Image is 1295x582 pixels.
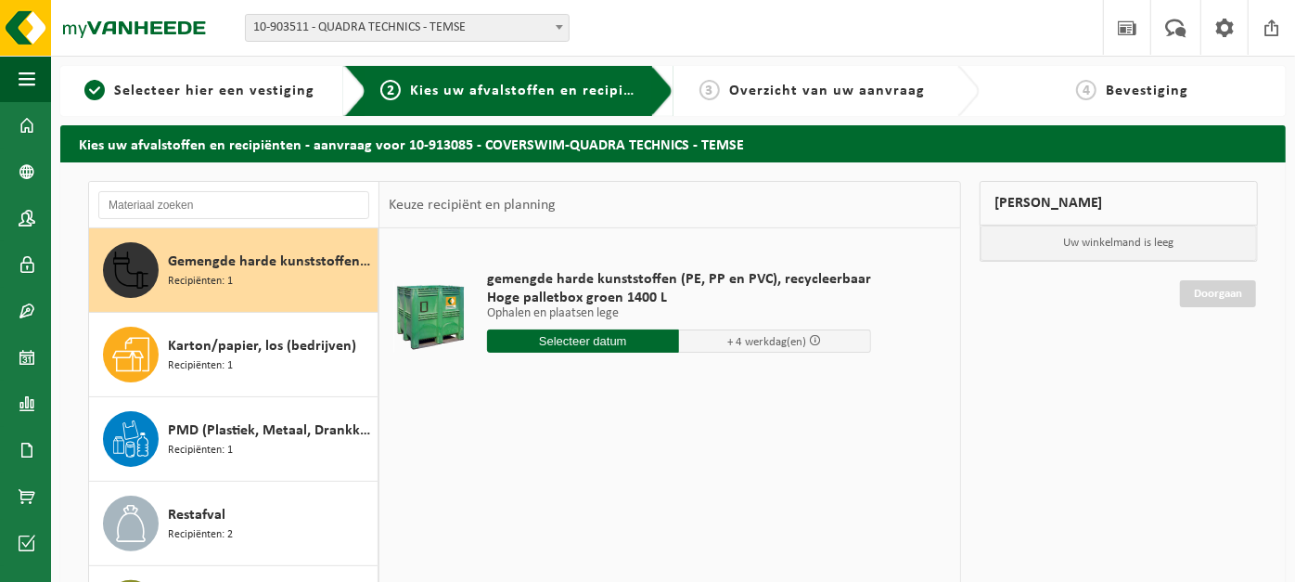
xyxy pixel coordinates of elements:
[410,84,665,98] span: Kies uw afvalstoffen en recipiënten
[89,228,378,313] button: Gemengde harde kunststoffen (PE, PP en PVC), recycleerbaar (industrieel) Recipiënten: 1
[70,80,329,102] a: 1Selecteer hier een vestiging
[245,14,570,42] span: 10-903511 - QUADRA TECHNICS - TEMSE
[168,442,233,459] span: Recipiënten: 1
[168,251,373,273] span: Gemengde harde kunststoffen (PE, PP en PVC), recycleerbaar (industrieel)
[487,307,871,320] p: Ophalen en plaatsen lege
[89,482,378,566] button: Restafval Recipiënten: 2
[699,80,720,100] span: 3
[98,191,369,219] input: Materiaal zoeken
[487,270,871,289] span: gemengde harde kunststoffen (PE, PP en PVC), recycleerbaar
[114,84,314,98] span: Selecteer hier een vestiging
[1180,280,1256,307] a: Doorgaan
[1076,80,1096,100] span: 4
[168,357,233,375] span: Recipiënten: 1
[89,397,378,482] button: PMD (Plastiek, Metaal, Drankkartons) (bedrijven) Recipiënten: 1
[379,182,565,228] div: Keuze recipiënt en planning
[168,526,233,544] span: Recipiënten: 2
[980,181,1258,226] div: [PERSON_NAME]
[168,420,373,442] span: PMD (Plastiek, Metaal, Drankkartons) (bedrijven)
[1106,84,1188,98] span: Bevestiging
[981,226,1257,261] p: Uw winkelmand is leeg
[727,336,806,348] span: + 4 werkdag(en)
[487,289,871,307] span: Hoge palletbox groen 1400 L
[89,313,378,397] button: Karton/papier, los (bedrijven) Recipiënten: 1
[246,15,569,41] span: 10-903511 - QUADRA TECHNICS - TEMSE
[729,84,925,98] span: Overzicht van uw aanvraag
[380,80,401,100] span: 2
[84,80,105,100] span: 1
[168,273,233,291] span: Recipiënten: 1
[487,330,679,353] input: Selecteer datum
[168,504,225,526] span: Restafval
[60,125,1286,162] h2: Kies uw afvalstoffen en recipiënten - aanvraag voor 10-913085 - COVERSWIM-QUADRA TECHNICS - TEMSE
[168,335,356,357] span: Karton/papier, los (bedrijven)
